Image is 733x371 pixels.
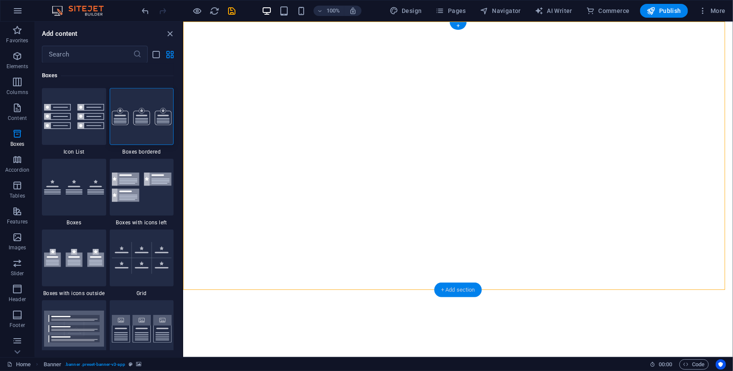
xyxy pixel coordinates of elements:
[44,180,104,195] img: boxes.svg
[42,70,174,81] h6: Boxes
[583,4,633,18] button: Commerce
[476,4,524,18] button: Navigator
[209,6,220,16] button: reload
[110,88,174,155] div: Boxes bordered
[640,4,688,18] button: Publish
[112,242,172,274] img: boxes.grid.svg
[665,361,666,368] span: :
[44,249,104,267] img: boxes-with-icons-outside.svg
[42,88,106,155] div: Icon List
[165,28,175,39] button: close panel
[586,6,630,15] span: Commerce
[11,270,24,277] p: Slider
[5,167,29,173] p: Accordion
[6,63,29,70] p: Elements
[535,6,572,15] span: AI Writer
[698,6,726,15] span: More
[386,4,425,18] div: Design (Ctrl+Alt+Y)
[480,6,521,15] span: Navigator
[716,359,726,370] button: Usercentrics
[450,22,466,30] div: +
[8,115,27,122] p: Content
[42,159,106,226] div: Boxes
[210,6,220,16] i: Reload page
[7,359,31,370] a: Click to cancel selection. Double-click to open Pages
[683,359,705,370] span: Code
[9,244,26,251] p: Images
[9,296,26,303] p: Header
[110,219,174,226] span: Boxes with icons left
[140,6,151,16] button: undo
[129,362,133,367] i: This element is a customizable preset
[227,6,237,16] i: Save (Ctrl+S)
[44,359,62,370] span: Click to select. Double-click to edit
[10,322,25,329] p: Footer
[112,315,172,343] img: cards-bordered.svg
[7,218,28,225] p: Features
[151,49,162,60] button: list-view
[110,230,174,297] div: Grid
[112,173,172,201] img: boxes-with-icon-left.svg
[44,311,104,347] img: transparent-boxes.svg
[65,359,125,370] span: . banner .preset-banner-v3-app
[42,290,106,297] span: Boxes with icons outside
[110,159,174,226] div: Boxes with icons left
[432,4,470,18] button: Pages
[679,359,709,370] button: Code
[10,141,25,148] p: Boxes
[436,6,466,15] span: Pages
[6,37,28,44] p: Favorites
[647,6,681,15] span: Publish
[110,290,174,297] span: Grid
[44,104,104,129] img: Group16.svg
[112,108,172,125] img: boxes-bordered.svg
[165,49,175,60] button: grid-view
[327,6,340,16] h6: 100%
[10,192,25,199] p: Tables
[434,283,482,297] div: + Add section
[390,6,422,15] span: Design
[110,148,174,155] span: Boxes bordered
[6,89,28,96] p: Columns
[659,359,672,370] span: 00 00
[42,230,106,297] div: Boxes with icons outside
[42,148,106,155] span: Icon List
[42,219,106,226] span: Boxes
[50,6,114,16] img: Editor Logo
[386,4,425,18] button: Design
[141,6,151,16] i: Undo: Insert preset assets (Ctrl+Z)
[349,7,357,15] i: On resize automatically adjust zoom level to fit chosen device.
[650,359,673,370] h6: Session time
[136,362,141,367] i: This element contains a background
[42,28,78,39] h6: Add content
[695,4,729,18] button: More
[227,6,237,16] button: save
[531,4,576,18] button: AI Writer
[314,6,344,16] button: 100%
[42,46,133,63] input: Search
[44,359,141,370] nav: breadcrumb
